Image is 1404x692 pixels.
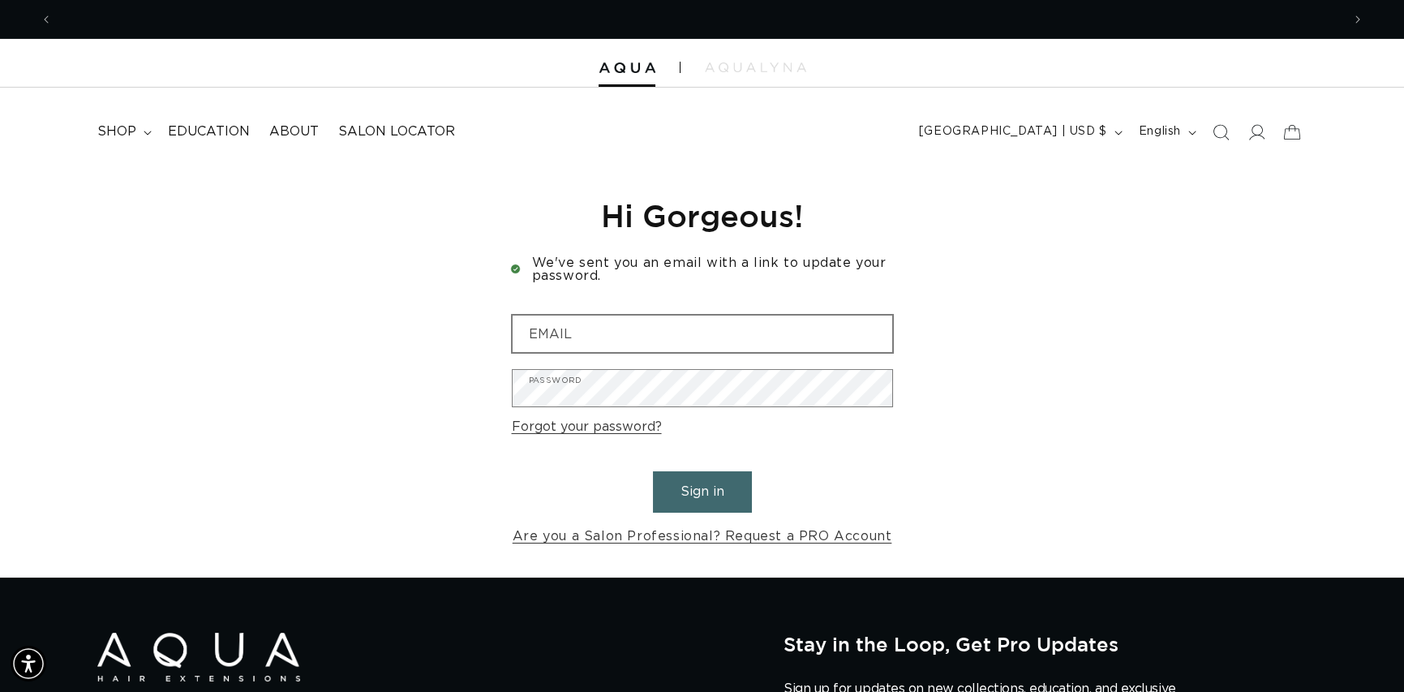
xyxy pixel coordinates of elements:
summary: shop [88,114,158,150]
img: Aqua Hair Extensions [599,62,655,74]
a: Are you a Salon Professional? Request a PRO Account [513,525,892,548]
summary: Search [1203,114,1239,150]
h1: Hi Gorgeous! [512,196,893,235]
img: Aqua Hair Extensions [97,633,300,682]
div: Accessibility Menu [11,646,46,681]
button: English [1129,117,1203,148]
button: Next announcement [1340,4,1376,35]
a: About [260,114,328,150]
h2: Stay in the Loop, Get Pro Updates [784,633,1307,655]
iframe: Chat Widget [1188,517,1404,692]
span: English [1139,123,1181,140]
span: shop [97,123,136,140]
button: Previous announcement [28,4,64,35]
span: Education [168,123,250,140]
button: [GEOGRAPHIC_DATA] | USD $ [909,117,1129,148]
span: [GEOGRAPHIC_DATA] | USD $ [919,123,1107,140]
a: Forgot your password? [512,415,662,439]
a: Education [158,114,260,150]
img: aqualyna.com [705,62,806,72]
a: Salon Locator [328,114,465,150]
span: About [269,123,319,140]
span: Salon Locator [338,123,455,140]
button: Sign in [653,471,752,513]
h3: We've sent you an email with a link to update your password. [512,256,893,282]
input: Email [513,316,892,352]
